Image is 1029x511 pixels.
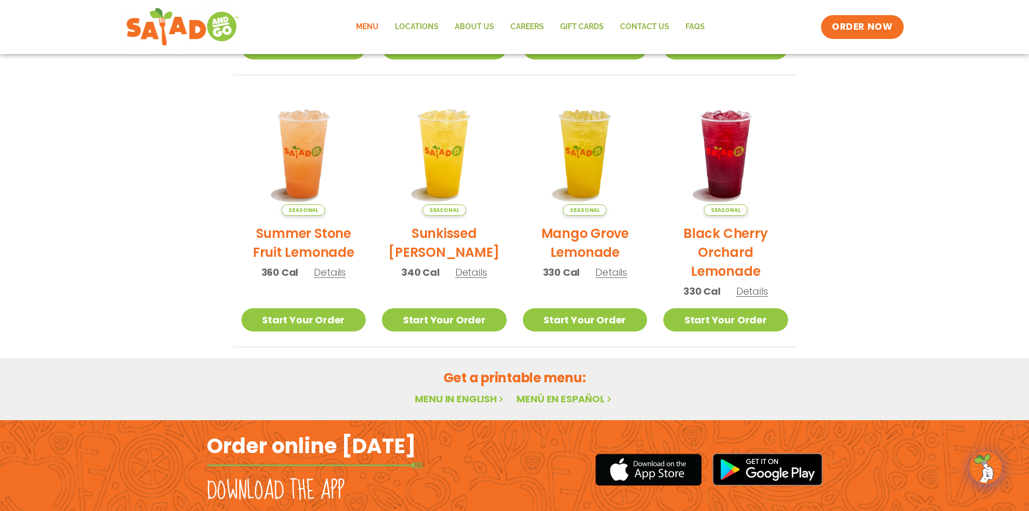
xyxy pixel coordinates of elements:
span: Details [455,266,487,279]
a: Start Your Order [382,308,507,331]
img: Product photo for Sunkissed Yuzu Lemonade [382,91,507,216]
a: ORDER NOW [821,15,903,39]
span: 340 Cal [401,265,440,280]
img: appstore [595,452,702,487]
img: Product photo for Summer Stone Fruit Lemonade [241,91,366,216]
span: Details [595,266,627,279]
span: Details [314,266,346,279]
nav: Menu [348,15,713,39]
img: Product photo for Black Cherry Orchard Lemonade [663,91,788,216]
span: Seasonal [422,204,466,216]
a: Menu [348,15,387,39]
span: 330 Cal [683,284,721,298]
h2: Black Cherry Orchard Lemonade [663,224,788,281]
img: wpChatIcon [971,453,1001,483]
h2: Sunkissed [PERSON_NAME] [382,224,507,262]
img: google_play [712,453,823,486]
span: Seasonal [281,204,325,216]
h2: Download the app [207,476,345,506]
a: FAQs [677,15,713,39]
a: Start Your Order [241,308,366,331]
span: Seasonal [704,204,748,216]
img: Product photo for Mango Grove Lemonade [523,91,648,216]
span: 360 Cal [261,265,299,280]
h2: Mango Grove Lemonade [523,224,648,262]
h2: Order online [DATE] [207,433,416,459]
img: new-SAG-logo-768×292 [126,5,240,49]
span: Seasonal [563,204,607,216]
a: Start Your Order [523,308,648,331]
a: GIFT CARDS [552,15,612,39]
span: ORDER NOW [832,21,892,34]
a: Locations [387,15,447,39]
h2: Summer Stone Fruit Lemonade [241,224,366,262]
img: fork [207,462,423,468]
a: Start Your Order [663,308,788,331]
span: 330 Cal [543,265,580,280]
a: Menú en español [516,392,614,406]
a: Contact Us [612,15,677,39]
a: Careers [502,15,552,39]
span: Details [736,284,768,298]
h2: Get a printable menu: [233,368,796,387]
a: Menu in English [415,392,506,406]
a: About Us [447,15,502,39]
